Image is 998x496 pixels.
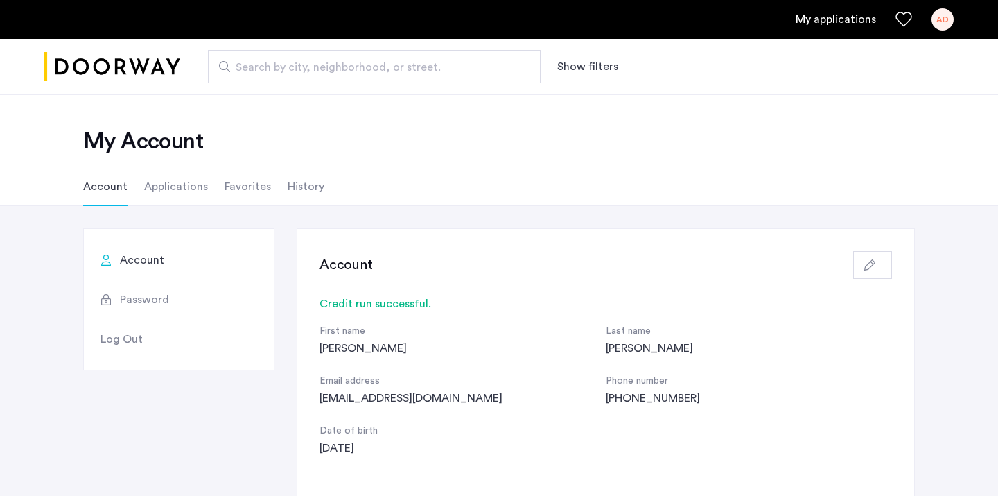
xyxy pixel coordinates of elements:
[120,291,169,308] span: Password
[83,128,915,155] h2: My Account
[606,323,892,340] div: Last name
[120,252,164,268] span: Account
[319,423,606,440] div: Date of birth
[319,255,373,275] h3: Account
[319,340,606,357] div: [PERSON_NAME]
[931,8,954,31] div: AD
[319,440,606,456] div: [DATE]
[606,373,892,390] div: Phone number
[895,11,912,28] a: Favorites
[225,167,271,206] li: Favorites
[319,296,892,312] div: Credit run successful.
[319,390,606,407] div: [EMAIL_ADDRESS][DOMAIN_NAME]
[100,331,143,348] span: Log Out
[853,251,892,279] button: button
[606,390,892,407] div: [PHONE_NUMBER]
[796,11,876,28] a: My application
[288,167,324,206] li: History
[144,167,208,206] li: Applications
[44,41,180,93] a: Cazamio logo
[83,167,128,206] li: Account
[236,59,502,76] span: Search by city, neighborhood, or street.
[606,340,892,357] div: [PERSON_NAME]
[208,50,541,83] input: Apartment Search
[319,373,606,390] div: Email address
[44,41,180,93] img: logo
[557,58,618,75] button: Show or hide filters
[319,323,606,340] div: First name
